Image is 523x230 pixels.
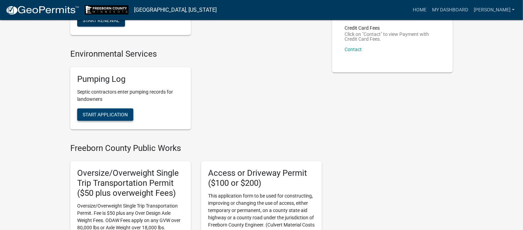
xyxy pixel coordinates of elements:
[345,32,440,41] p: Click on "Contact" to view Payment with Credit Card Fees.
[77,168,184,198] h5: Oversize/Overweight Single Trip Transportation Permit ($50 plus overweight Fees)
[70,143,322,153] h4: Freeborn County Public Works
[429,3,471,17] a: My Dashboard
[208,168,315,188] h5: Access or Driveway Permit ($100 or $200)
[77,14,125,27] button: Start Renewal
[77,74,184,84] h5: Pumping Log
[471,3,517,17] a: [PERSON_NAME]
[77,88,184,103] p: Septic contractors enter pumping records for landowners
[345,26,440,30] p: Credit Card Fees
[345,47,362,52] a: Contact
[85,5,129,15] img: Freeborn County, Minnesota
[77,108,133,121] button: Start Application
[83,18,120,23] span: Start Renewal
[410,3,429,17] a: Home
[83,112,128,117] span: Start Application
[70,49,322,59] h4: Environmental Services
[134,4,217,16] a: [GEOGRAPHIC_DATA], [US_STATE]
